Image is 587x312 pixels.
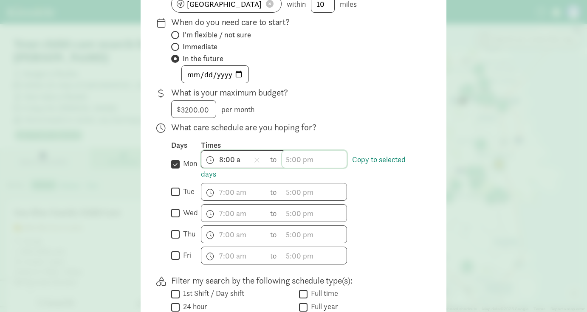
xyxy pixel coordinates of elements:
[171,275,419,287] p: Filter my search by the following schedule type(s):
[171,121,419,133] p: What care schedule are you hoping for?
[180,250,192,260] label: fri
[270,154,278,165] span: to
[171,16,419,28] p: When do you need care to start?
[201,151,266,168] input: 7:00 am
[270,250,278,261] span: to
[180,208,198,218] label: wed
[180,229,195,239] label: thu
[180,288,244,298] label: 1st Shift / Day shift
[308,288,338,298] label: Full time
[308,301,338,312] label: Full year
[201,226,266,243] input: 7:00 am
[282,226,347,243] input: 5:00 pm
[183,30,251,40] span: I'm flexible / not sure
[183,42,217,52] span: Immediate
[282,183,347,200] input: 5:00 pm
[201,205,266,222] input: 7:00 am
[183,53,223,64] span: In the future
[180,158,197,169] label: mon
[270,186,278,198] span: to
[270,229,278,240] span: to
[201,140,419,150] div: Times
[171,140,201,150] div: Days
[221,104,254,114] span: per month
[180,301,207,312] label: 24 hour
[180,186,195,197] label: tue
[282,205,347,222] input: 5:00 pm
[282,151,347,168] input: 5:00 pm
[282,247,347,264] input: 5:00 pm
[270,208,278,219] span: to
[171,87,419,98] p: What is your maximum budget?
[201,247,266,264] input: 7:00 am
[201,183,266,200] input: 7:00 am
